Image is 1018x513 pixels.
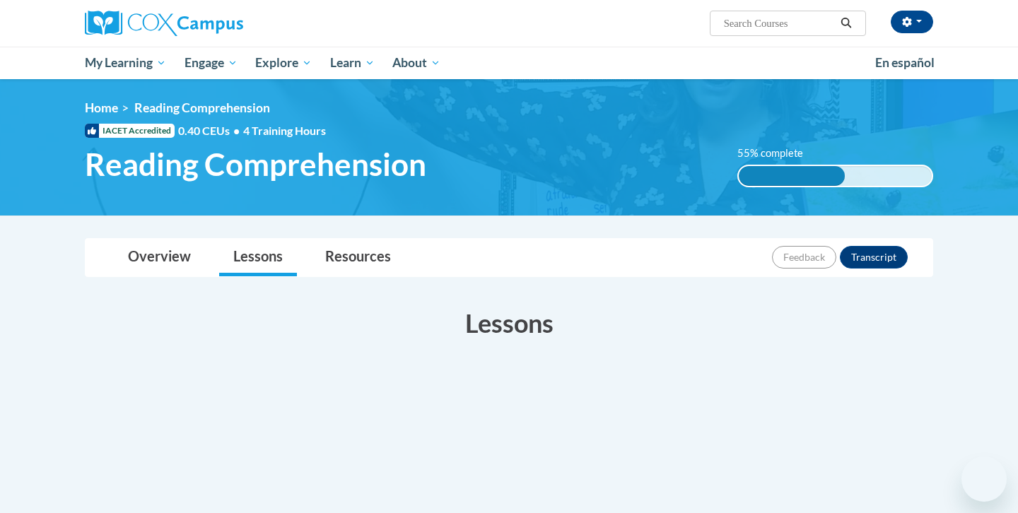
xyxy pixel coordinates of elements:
[114,239,205,276] a: Overview
[175,47,247,79] a: Engage
[739,166,845,186] div: 55% complete
[219,239,297,276] a: Lessons
[866,48,944,78] a: En español
[840,246,908,269] button: Transcript
[311,239,405,276] a: Resources
[64,47,954,79] div: Main menu
[891,11,933,33] button: Account Settings
[246,47,321,79] a: Explore
[76,47,175,79] a: My Learning
[85,54,166,71] span: My Learning
[185,54,238,71] span: Engage
[737,146,819,161] label: 55% complete
[85,305,933,341] h3: Lessons
[836,15,857,32] button: Search
[85,11,243,36] img: Cox Campus
[392,54,440,71] span: About
[875,55,935,70] span: En español
[255,54,312,71] span: Explore
[85,100,118,115] a: Home
[85,146,426,183] span: Reading Comprehension
[772,246,836,269] button: Feedback
[243,124,326,137] span: 4 Training Hours
[85,124,175,138] span: IACET Accredited
[85,11,353,36] a: Cox Campus
[134,100,270,115] span: Reading Comprehension
[961,456,1007,502] iframe: Button to launch messaging window
[178,123,243,138] span: 0.40 CEUs
[233,124,240,137] span: •
[384,47,450,79] a: About
[330,54,375,71] span: Learn
[722,15,836,32] input: Search Courses
[321,47,384,79] a: Learn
